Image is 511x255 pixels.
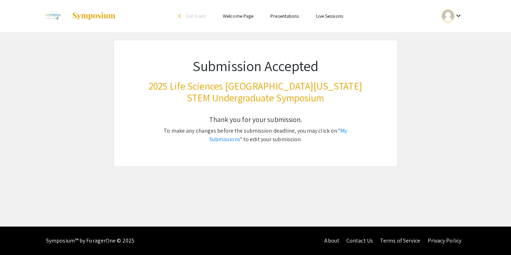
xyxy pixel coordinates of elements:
a: Live Sessions [316,13,343,19]
a: Privacy Policy [428,237,461,244]
h1: Submission Accepted [148,57,363,74]
h5: Thank you for your submission. [148,115,363,124]
iframe: Chat [5,223,30,250]
img: Symposium by ForagerOne [72,12,116,20]
mat-icon: Expand account dropdown [454,11,463,20]
div: Symposium™ by ForagerOne © 2025 [46,227,134,255]
p: To make any changes before the submission deadline, you may click on " " to edit your submission. [148,127,363,144]
a: Contact Us [346,237,373,244]
a: Terms of Service [380,237,421,244]
a: 2025 Life Sciences South Florida STEM Undergraduate Symposium [41,7,116,25]
span: Exit Event [186,13,206,19]
a: Presentations [270,13,299,19]
img: 2025 Life Sciences South Florida STEM Undergraduate Symposium [41,7,65,25]
button: Expand account dropdown [434,8,470,24]
a: About [324,237,339,244]
div: arrow_back_ios [178,14,183,18]
a: My Submissions [209,127,347,143]
h3: 2025 Life Sciences [GEOGRAPHIC_DATA][US_STATE] STEM Undergraduate Symposium [148,80,363,104]
a: Welcome Page [223,13,253,19]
